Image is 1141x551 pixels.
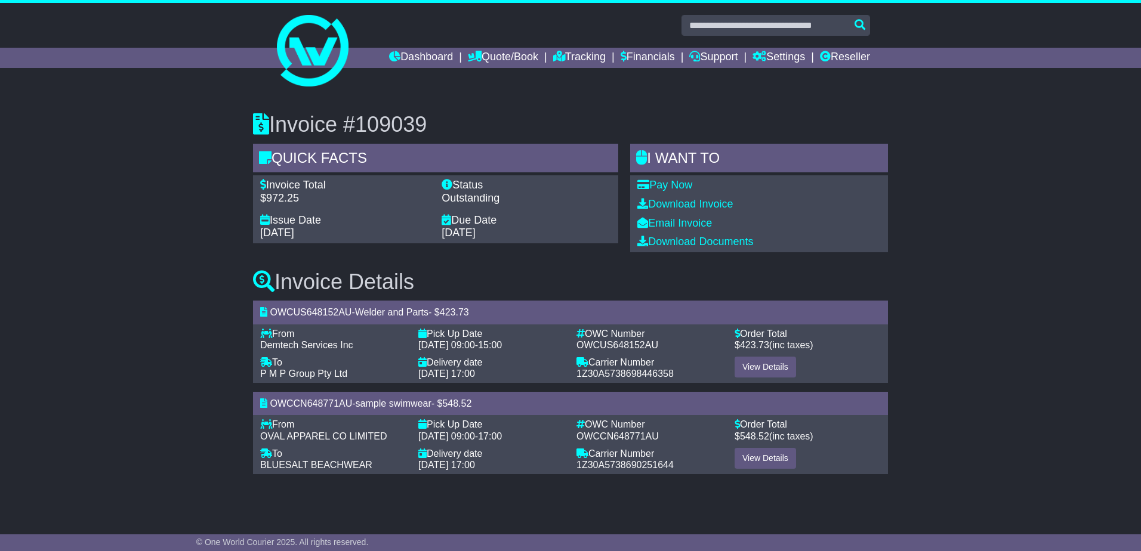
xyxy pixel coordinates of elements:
[260,448,406,459] div: To
[735,431,881,442] div: $ (inc taxes)
[576,369,674,379] span: 1Z30A5738698446358
[260,419,406,430] div: From
[418,448,565,459] div: Delivery date
[270,398,352,408] span: OWCCN648771AU
[442,227,611,240] div: [DATE]
[260,369,347,379] span: P M P Group Pty Ltd
[253,392,888,415] div: - - $
[442,214,611,227] div: Due Date
[576,431,659,441] span: OWCCN648771AU
[260,179,430,192] div: Invoice Total
[735,328,881,339] div: Order Total
[753,48,805,68] a: Settings
[553,48,606,68] a: Tracking
[735,339,881,351] div: $ (inc taxes)
[576,357,723,368] div: Carrier Number
[418,460,475,470] span: [DATE] 17:00
[418,431,565,442] div: -
[740,340,769,350] span: 423.73
[576,328,723,339] div: OWC Number
[260,214,430,227] div: Issue Date
[260,340,353,350] span: Demtech Services Inc
[270,307,351,317] span: OWCUS648152AU
[442,192,611,205] div: Outstanding
[253,270,888,294] h3: Invoice Details
[735,357,796,377] a: View Details
[260,460,372,470] span: BLUESALT BEACHWEAR
[253,301,888,324] div: - - $
[576,460,674,470] span: 1Z30A5738690251644
[260,357,406,368] div: To
[440,307,469,317] span: 423.73
[689,48,738,68] a: Support
[478,431,502,441] span: 17:00
[260,328,406,339] div: From
[637,217,712,229] a: Email Invoice
[442,179,611,192] div: Status
[637,236,753,247] a: Download Documents
[735,419,881,430] div: Order Total
[196,537,369,547] span: © One World Courier 2025. All rights reserved.
[260,431,387,441] span: OVAL APPAREL CO LIMITED
[389,48,453,68] a: Dashboard
[418,357,565,368] div: Delivery date
[442,398,471,408] span: 548.52
[253,144,618,176] div: Quick Facts
[418,340,475,350] span: [DATE] 09:00
[820,48,870,68] a: Reseller
[468,48,538,68] a: Quote/Book
[576,448,723,459] div: Carrier Number
[253,113,888,137] h3: Invoice #109039
[260,227,430,240] div: [DATE]
[260,192,430,205] div: $972.25
[637,179,692,191] a: Pay Now
[418,419,565,430] div: Pick Up Date
[418,328,565,339] div: Pick Up Date
[630,144,888,176] div: I WANT to
[356,398,431,408] span: sample swimwear
[478,340,502,350] span: 15:00
[418,431,475,441] span: [DATE] 09:00
[621,48,675,68] a: Financials
[740,431,769,441] span: 548.52
[637,198,733,210] a: Download Invoice
[418,369,475,379] span: [DATE] 17:00
[735,448,796,469] a: View Details
[418,339,565,351] div: -
[576,419,723,430] div: OWC Number
[355,307,428,317] span: Welder and Parts
[576,340,658,350] span: OWCUS648152AU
